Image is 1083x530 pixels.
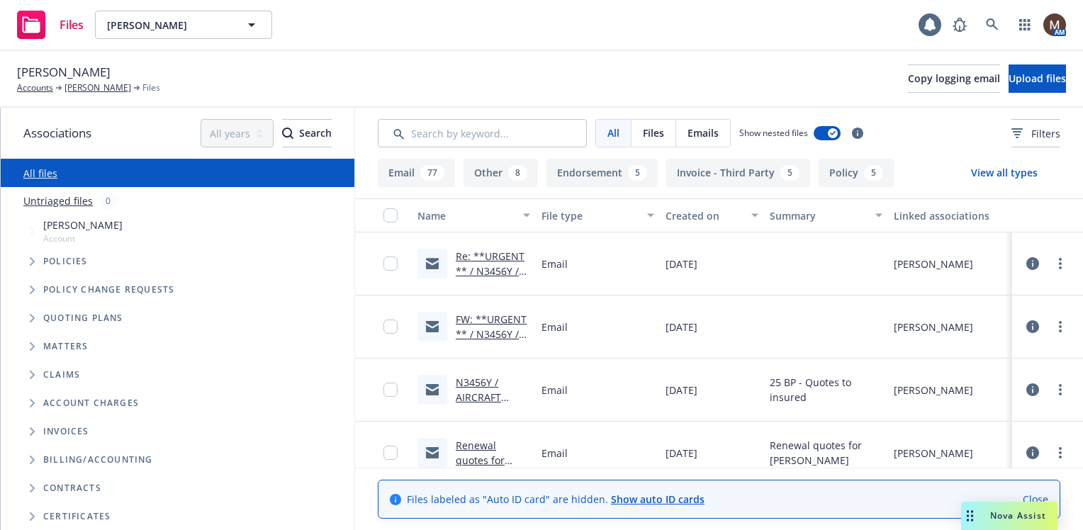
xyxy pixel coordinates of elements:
div: File type [541,208,639,223]
div: Name [417,208,515,223]
span: 25 BP - Quotes to insured [770,375,882,405]
div: 77 [420,165,444,181]
a: more [1052,255,1069,272]
div: 8 [508,165,527,181]
span: All [607,125,619,140]
span: Email [541,320,568,334]
input: Toggle Row Selected [383,446,398,460]
button: Summary [764,198,888,232]
button: Invoice - Third Party [666,159,810,187]
span: Copy logging email [908,72,1000,85]
div: 5 [864,165,883,181]
button: Created on [660,198,763,232]
span: Email [541,446,568,461]
svg: Search [282,128,293,139]
div: Linked associations [894,208,1006,223]
span: Certificates [43,512,111,521]
a: more [1052,318,1069,335]
button: Copy logging email [908,64,1000,93]
button: View all types [948,159,1060,187]
a: more [1052,444,1069,461]
button: Other [464,159,538,187]
span: [PERSON_NAME] [17,63,111,81]
span: [DATE] [666,383,697,397]
div: 0 [99,193,118,209]
button: File type [536,198,660,232]
div: [PERSON_NAME] [894,256,973,271]
div: 5 [628,165,647,181]
a: Renewal quotes for [PERSON_NAME] [456,439,526,497]
span: [DATE] [666,256,697,271]
input: Select all [383,208,398,222]
span: [PERSON_NAME] [43,218,123,232]
div: Summary [770,208,867,223]
input: Toggle Row Selected [383,320,398,334]
div: Tree Example [1,215,354,446]
a: Files [11,5,89,45]
button: Upload files [1009,64,1066,93]
span: Policies [43,257,88,266]
span: Email [541,256,568,271]
a: more [1052,381,1069,398]
button: Policy [819,159,894,187]
span: Claims [43,371,80,379]
a: Re: **URGENT ** / N3456Y / AIRCRAFT QUOTE / [PERSON_NAME] [456,249,526,337]
span: Nova Assist [990,509,1046,521]
a: N3456Y / AIRCRAFT QUOTE / [PERSON_NAME] [456,376,526,449]
a: Accounts [17,81,53,94]
span: Filters [1011,126,1060,141]
span: Policy change requests [43,286,174,294]
button: SearchSearch [282,119,332,147]
span: Invoices [43,427,89,436]
a: FW: **URGENT ** / N3456Y / AIRCRAFT QUOTE / [PERSON_NAME] [456,312,527,400]
button: Endorsement [546,159,658,187]
span: Account charges [43,399,139,407]
a: All files [23,167,57,180]
span: Matters [43,342,88,351]
span: Account [43,232,123,244]
a: Untriaged files [23,193,93,208]
a: Switch app [1011,11,1039,39]
a: Close [1023,492,1048,507]
span: Upload files [1009,72,1066,85]
img: photo [1043,13,1066,36]
button: Nova Assist [961,502,1057,530]
span: Emails [688,125,719,140]
span: Email [541,383,568,397]
button: Filters [1011,119,1060,147]
span: Contracts [43,484,101,492]
div: Created on [666,208,742,223]
div: [PERSON_NAME] [894,383,973,397]
a: Show auto ID cards [611,492,705,506]
span: Billing/Accounting [43,456,153,464]
a: Report a Bug [945,11,974,39]
div: Search [282,120,332,147]
button: Name [412,198,536,232]
span: Filters [1031,126,1060,141]
button: [PERSON_NAME] [95,11,272,39]
span: Quoting plans [43,314,123,322]
span: Files [643,125,664,140]
span: Files [142,81,160,94]
span: Files labeled as "Auto ID card" are hidden. [407,492,705,507]
div: Drag to move [961,502,979,530]
div: [PERSON_NAME] [894,446,973,461]
span: Files [60,19,84,30]
button: Linked associations [888,198,1012,232]
a: [PERSON_NAME] [64,81,131,94]
span: [DATE] [666,446,697,461]
input: Toggle Row Selected [383,383,398,397]
input: Search by keyword... [378,119,587,147]
span: Show nested files [739,127,808,139]
span: [DATE] [666,320,697,334]
span: Associations [23,124,91,142]
div: [PERSON_NAME] [894,320,973,334]
span: [PERSON_NAME] [107,18,230,33]
input: Toggle Row Selected [383,256,398,271]
div: 5 [780,165,799,181]
span: Renewal quotes for [PERSON_NAME] [770,438,882,468]
a: Search [978,11,1006,39]
button: Email [378,159,455,187]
